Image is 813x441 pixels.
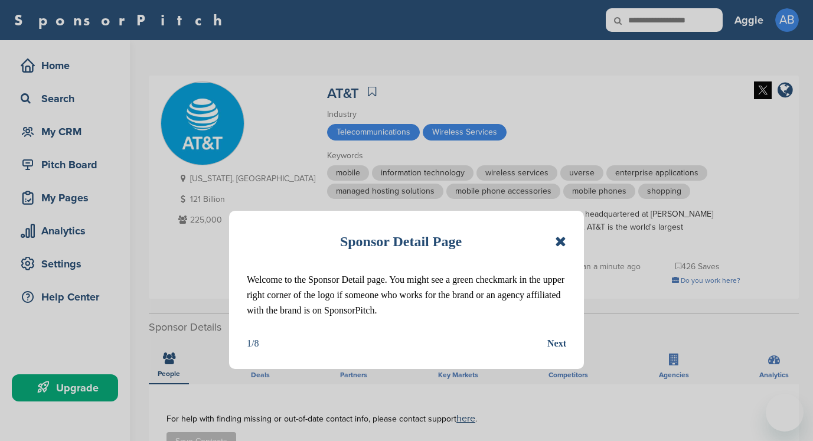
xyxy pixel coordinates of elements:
h1: Sponsor Detail Page [340,228,462,254]
button: Next [547,336,566,351]
iframe: Button to launch messaging window [766,394,804,432]
p: Welcome to the Sponsor Detail page. You might see a green checkmark in the upper right corner of ... [247,272,566,318]
div: 1/8 [247,336,259,351]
